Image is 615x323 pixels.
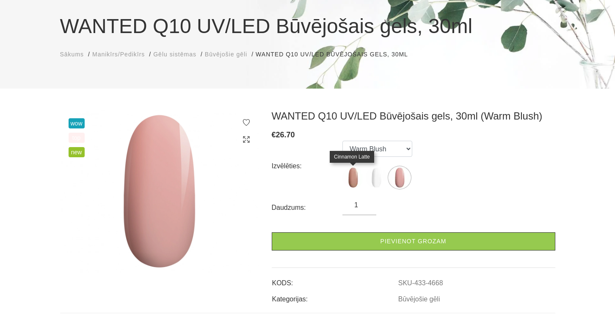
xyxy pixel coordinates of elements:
[69,147,85,157] span: new
[69,118,85,128] span: wow
[272,159,343,173] div: Izvēlēties:
[153,50,196,59] a: Gēlu sistēmas
[272,110,555,123] h3: WANTED Q10 UV/LED Būvējošais gels, 30ml (Warm Blush)
[272,288,398,304] td: Kategorijas:
[389,167,410,188] img: ...
[398,279,443,287] a: SKU-433-4668
[153,51,196,58] span: Gēlu sistēmas
[366,167,387,188] img: ...
[60,110,259,273] img: WANTED Q10 UV/LED Būvējošais gels, 30ml
[60,11,555,42] h1: WANTED Q10 UV/LED Būvējošais gels, 30ml
[272,272,398,288] td: KODS:
[398,295,440,303] a: Būvējošie gēli
[205,50,247,59] a: Būvējošie gēli
[69,133,85,143] span: top
[92,51,145,58] span: Manikīrs/Pedikīrs
[205,51,247,58] span: Būvējošie gēli
[272,232,555,251] a: Pievienot grozam
[92,50,145,59] a: Manikīrs/Pedikīrs
[272,131,276,139] span: €
[272,201,343,214] div: Daudzums:
[342,167,364,188] img: ...
[256,50,416,59] li: WANTED Q10 UV/LED Būvējošais gels, 30ml
[60,51,84,58] span: Sākums
[276,131,295,139] span: 26.70
[60,50,84,59] a: Sākums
